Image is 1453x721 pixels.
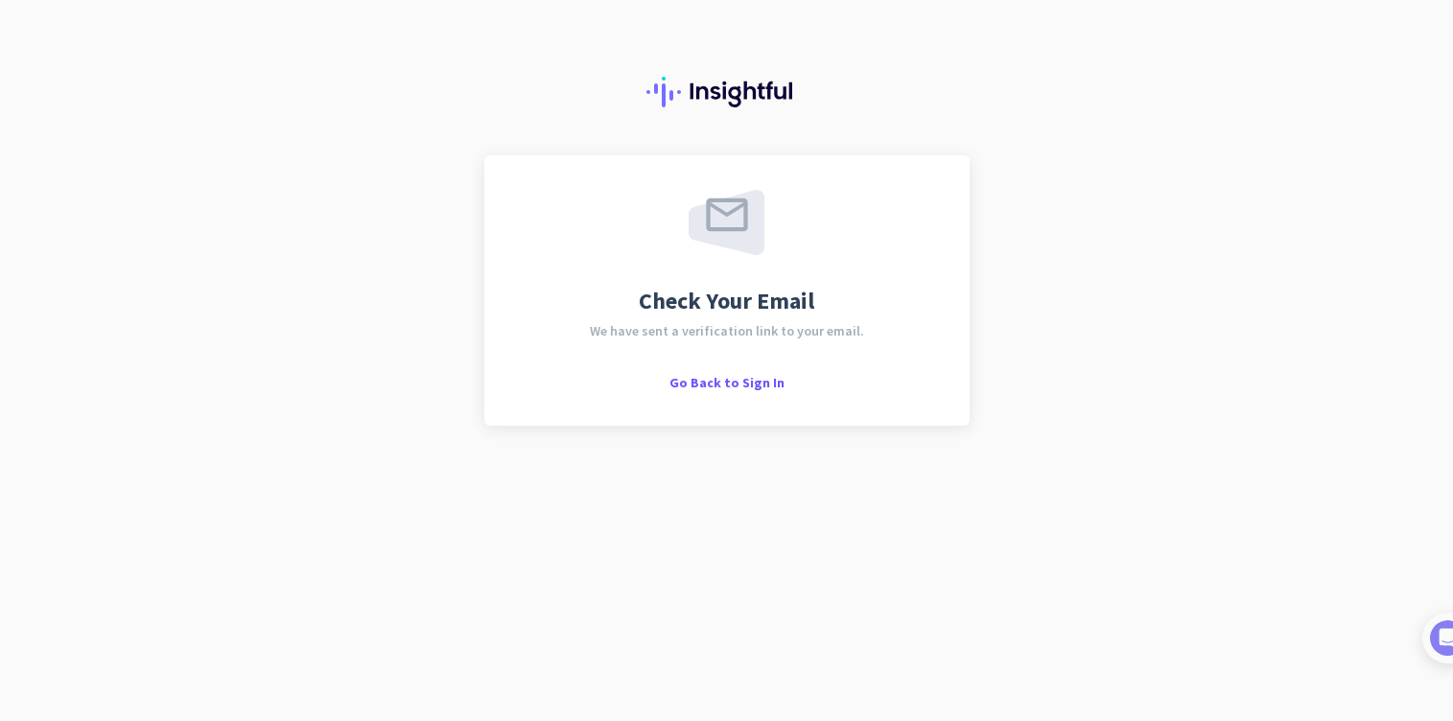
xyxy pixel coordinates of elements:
[689,190,764,255] img: email-sent
[646,77,808,107] img: Insightful
[639,290,814,313] span: Check Your Email
[590,324,864,337] span: We have sent a verification link to your email.
[669,374,785,391] span: Go Back to Sign In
